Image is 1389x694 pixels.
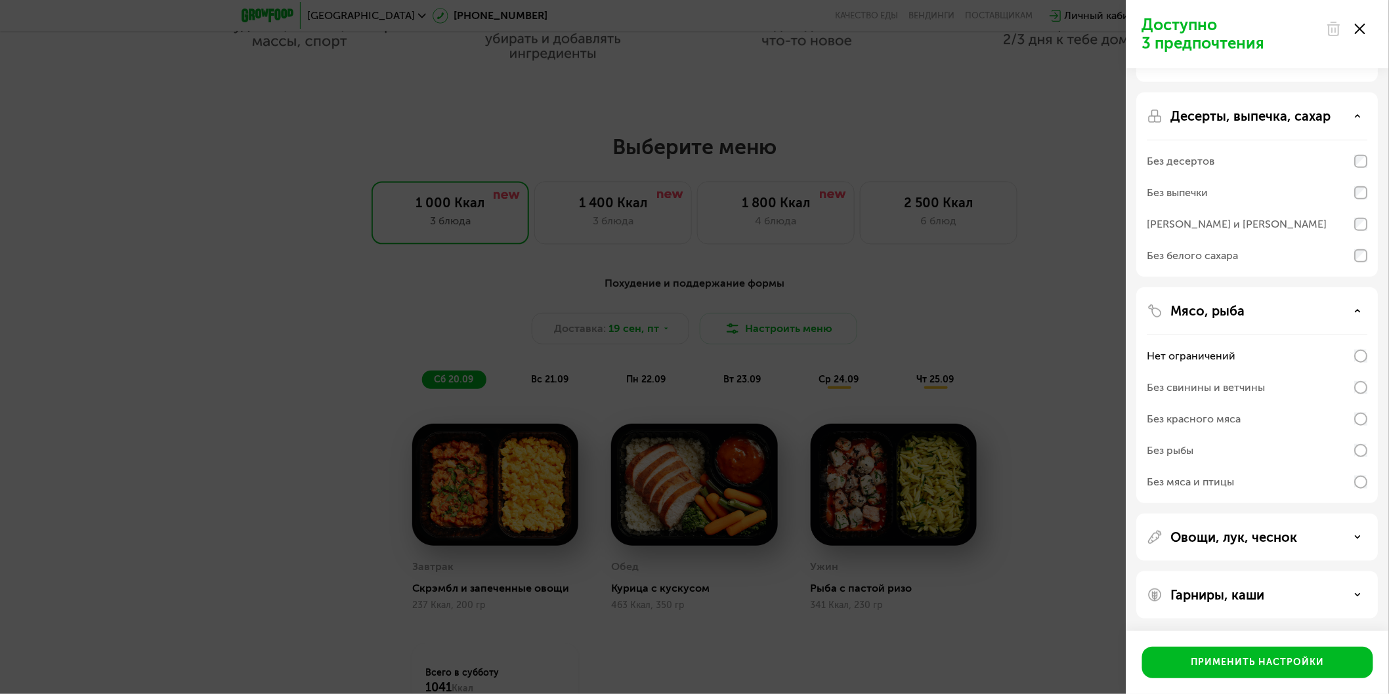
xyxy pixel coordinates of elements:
[1142,647,1373,678] button: Применить настройки
[1147,153,1215,169] div: Без десертов
[1171,303,1245,319] p: Мясо, рыба
[1171,529,1298,545] p: Овощи, лук, чеснок
[1147,443,1194,459] div: Без рыбы
[1171,108,1331,124] p: Десерты, выпечка, сахар
[1191,656,1325,669] div: Применить настройки
[1147,411,1241,427] div: Без красного мяса
[1147,348,1236,364] div: Нет ограничений
[1147,474,1235,490] div: Без мяса и птицы
[1147,185,1208,201] div: Без выпечки
[1142,16,1318,52] p: Доступно 3 предпочтения
[1171,587,1265,603] p: Гарниры, каши
[1147,248,1239,264] div: Без белого сахара
[1147,216,1327,232] div: [PERSON_NAME] и [PERSON_NAME]
[1147,380,1266,396] div: Без свинины и ветчины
